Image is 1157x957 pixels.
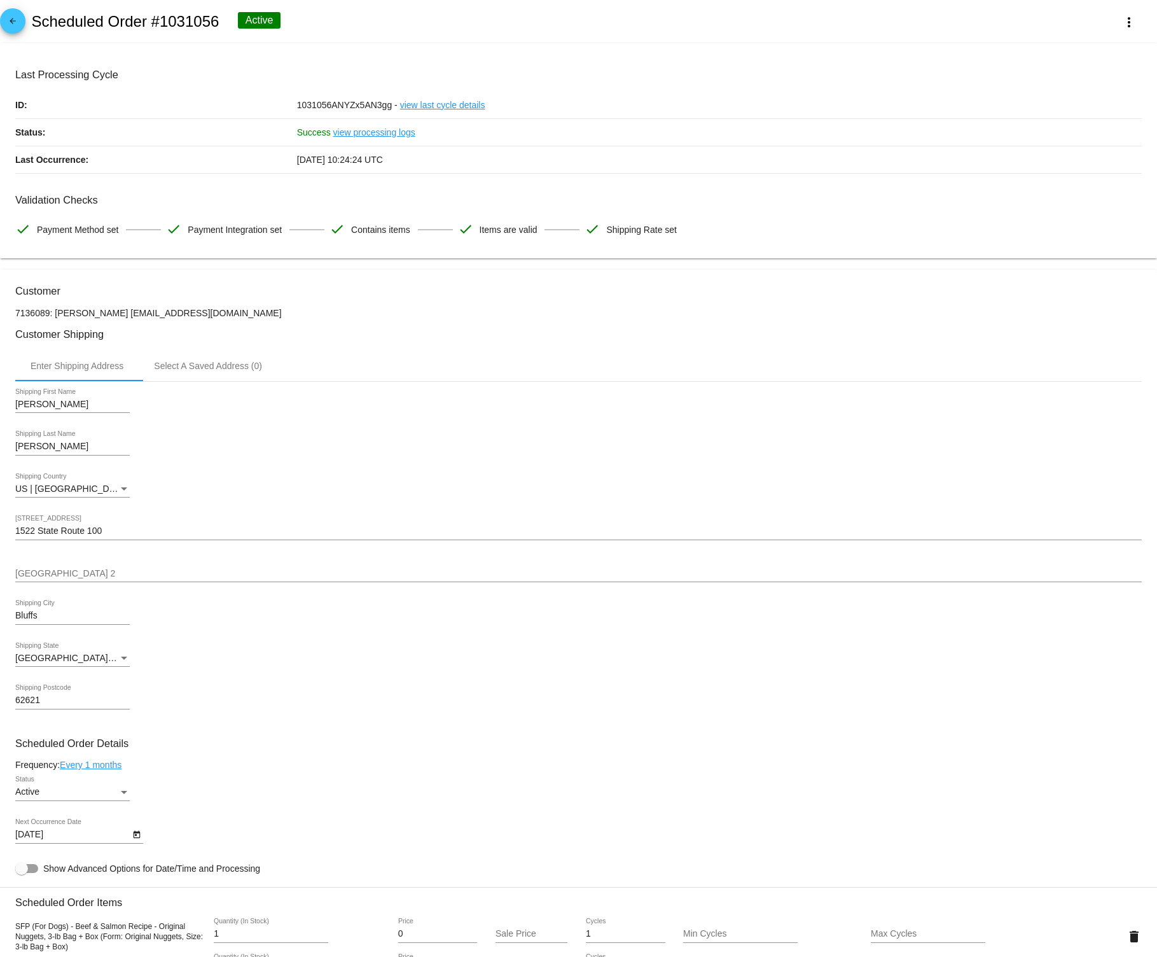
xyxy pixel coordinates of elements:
[15,69,1142,81] h3: Last Processing Cycle
[154,361,262,371] div: Select A Saved Address (0)
[15,922,203,951] span: SFP (For Dogs) - Beef & Salmon Recipe - Original Nuggets, 3-lb Bag + Box (Form: Original Nuggets,...
[60,760,121,770] a: Every 1 months
[15,653,130,664] mat-select: Shipping State
[214,929,328,939] input: Quantity (In Stock)
[31,13,219,31] h2: Scheduled Order #1031056
[188,216,282,243] span: Payment Integration set
[15,760,1142,770] div: Frequency:
[15,611,130,621] input: Shipping City
[166,221,181,237] mat-icon: check
[15,146,297,173] p: Last Occurrence:
[15,695,130,706] input: Shipping Postcode
[15,328,1142,340] h3: Customer Shipping
[15,194,1142,206] h3: Validation Checks
[15,787,130,797] mat-select: Status
[333,119,415,146] a: view processing logs
[43,862,260,875] span: Show Advanced Options for Date/Time and Processing
[15,442,130,452] input: Shipping Last Name
[15,221,31,237] mat-icon: check
[585,221,600,237] mat-icon: check
[480,216,537,243] span: Items are valid
[297,100,398,110] span: 1031056ANYZx5AN3gg -
[1126,929,1142,944] mat-icon: delete
[458,221,473,237] mat-icon: check
[297,155,383,165] span: [DATE] 10:24:24 UTC
[15,737,1142,750] h3: Scheduled Order Details
[15,569,1142,579] input: Shipping Street 2
[15,887,1142,909] h3: Scheduled Order Items
[871,929,985,939] input: Max Cycles
[329,221,345,237] mat-icon: check
[15,285,1142,297] h3: Customer
[15,400,130,410] input: Shipping First Name
[15,484,128,494] span: US | [GEOGRAPHIC_DATA]
[37,216,118,243] span: Payment Method set
[400,92,485,118] a: view last cycle details
[683,929,798,939] input: Min Cycles
[15,526,1142,536] input: Shipping Street 1
[15,484,130,494] mat-select: Shipping Country
[586,929,665,939] input: Cycles
[606,216,677,243] span: Shipping Rate set
[238,12,281,29] div: Active
[15,308,1142,318] p: 7136089: [PERSON_NAME] [EMAIL_ADDRESS][DOMAIN_NAME]
[31,361,123,371] div: Enter Shipping Address
[297,127,331,137] span: Success
[15,830,130,840] input: Next Occurrence Date
[1121,15,1137,30] mat-icon: more_vert
[398,929,478,939] input: Price
[351,216,410,243] span: Contains items
[15,92,297,118] p: ID:
[495,929,567,939] input: Sale Price
[15,119,297,146] p: Status:
[15,786,39,797] span: Active
[15,653,165,663] span: [GEOGRAPHIC_DATA] | [US_STATE]
[5,17,20,32] mat-icon: arrow_back
[130,827,143,841] button: Open calendar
